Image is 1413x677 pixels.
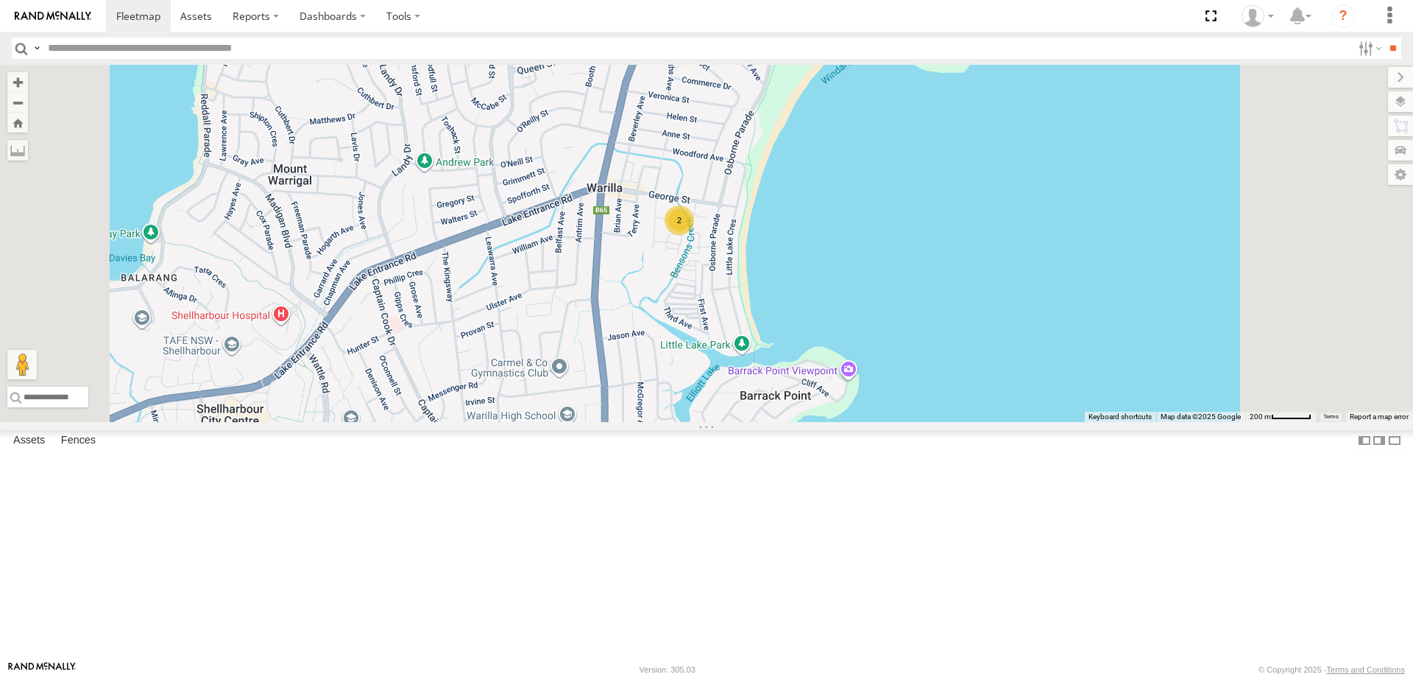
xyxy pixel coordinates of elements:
[31,38,43,59] label: Search Query
[1323,414,1339,420] a: Terms
[1353,38,1384,59] label: Search Filter Options
[7,72,28,92] button: Zoom in
[1258,665,1405,674] div: © Copyright 2025 -
[1388,164,1413,185] label: Map Settings
[1088,412,1152,422] button: Keyboard shortcuts
[1236,5,1279,27] div: Tye Clark
[1250,413,1271,421] span: 200 m
[54,430,103,451] label: Fences
[1327,665,1405,674] a: Terms and Conditions
[15,11,91,21] img: rand-logo.svg
[1350,413,1409,421] a: Report a map error
[1161,413,1241,421] span: Map data ©2025 Google
[1387,430,1402,452] label: Hide Summary Table
[665,206,694,235] div: 2
[7,350,37,379] button: Drag Pegman onto the map to open Street View
[7,92,28,113] button: Zoom out
[7,140,28,161] label: Measure
[7,113,28,133] button: Zoom Home
[1357,430,1372,452] label: Dock Summary Table to the Left
[1245,412,1316,422] button: Map Scale: 200 m per 51 pixels
[640,665,695,674] div: Version: 305.03
[1372,430,1387,452] label: Dock Summary Table to the Right
[1331,4,1355,28] i: ?
[6,430,52,451] label: Assets
[8,662,76,677] a: Visit our Website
